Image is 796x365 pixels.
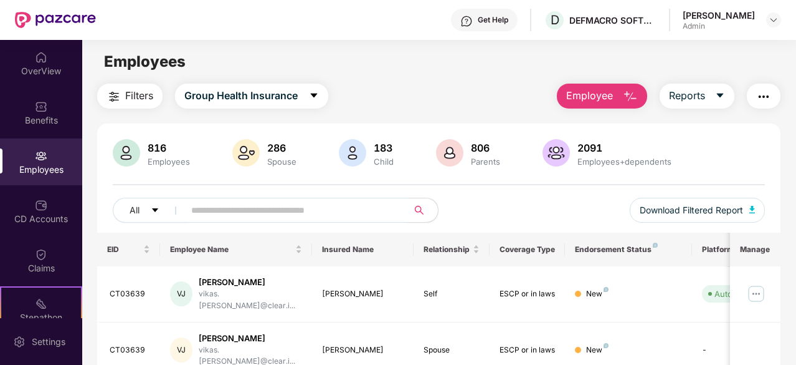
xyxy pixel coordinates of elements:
button: Download Filtered Report [630,198,765,223]
button: search [407,198,438,223]
div: Child [371,157,396,167]
div: 183 [371,142,396,154]
div: [PERSON_NAME] [683,9,755,21]
img: svg+xml;base64,PHN2ZyBpZD0iQmVuZWZpdHMiIHhtbG5zPSJodHRwOi8vd3d3LnczLm9yZy8yMDAwL3N2ZyIgd2lkdGg9Ij... [35,100,47,113]
span: Group Health Insurance [184,88,298,104]
div: 806 [468,142,503,154]
div: Employees+dependents [575,157,674,167]
button: Group Health Insurancecaret-down [175,84,328,109]
img: svg+xml;base64,PHN2ZyBpZD0iQ0RfQWNjb3VudHMiIGRhdGEtbmFtZT0iQ0QgQWNjb3VudHMiIHhtbG5zPSJodHRwOi8vd3... [35,199,47,212]
div: Get Help [478,15,508,25]
div: Endorsement Status [575,245,681,255]
span: Download Filtered Report [640,203,743,217]
img: svg+xml;base64,PHN2ZyBpZD0iRW1wbG95ZWVzIiB4bWxucz0iaHR0cDovL3d3dy53My5vcmcvMjAwMC9zdmciIHdpZHRoPS... [35,150,47,162]
div: Self [424,288,480,300]
span: All [130,203,140,217]
span: Employees [104,52,186,71]
div: VJ [170,281,192,306]
div: Stepathon [1,311,81,324]
div: CT03639 [110,344,151,356]
div: Auto Verified [714,288,764,300]
button: Reportscaret-down [660,84,734,109]
span: Employee Name [170,245,293,255]
th: Employee Name [160,233,312,266]
span: caret-down [715,90,725,102]
img: svg+xml;base64,PHN2ZyB4bWxucz0iaHR0cDovL3d3dy53My5vcmcvMjAwMC9zdmciIHdpZHRoPSI4IiBoZWlnaHQ9IjgiIH... [653,243,658,248]
img: svg+xml;base64,PHN2ZyB4bWxucz0iaHR0cDovL3d3dy53My5vcmcvMjAwMC9zdmciIHdpZHRoPSI4IiBoZWlnaHQ9IjgiIH... [604,343,609,348]
div: [PERSON_NAME] [322,288,404,300]
img: svg+xml;base64,PHN2ZyB4bWxucz0iaHR0cDovL3d3dy53My5vcmcvMjAwMC9zdmciIHhtbG5zOnhsaW5rPSJodHRwOi8vd3... [623,89,638,104]
div: Platform Status [702,245,770,255]
img: svg+xml;base64,PHN2ZyB4bWxucz0iaHR0cDovL3d3dy53My5vcmcvMjAwMC9zdmciIHhtbG5zOnhsaW5rPSJodHRwOi8vd3... [113,139,140,167]
span: caret-down [309,90,319,102]
div: 816 [145,142,192,154]
img: svg+xml;base64,PHN2ZyB4bWxucz0iaHR0cDovL3d3dy53My5vcmcvMjAwMC9zdmciIHdpZHRoPSI4IiBoZWlnaHQ9IjgiIH... [604,287,609,292]
div: [PERSON_NAME] [322,344,404,356]
div: Settings [28,336,69,348]
span: D [551,12,559,27]
button: Employee [557,84,647,109]
img: svg+xml;base64,PHN2ZyBpZD0iSG9tZSIgeG1sbnM9Imh0dHA6Ly93d3cudzMub3JnLzIwMDAvc3ZnIiB3aWR0aD0iMjAiIG... [35,51,47,64]
div: ESCP or in laws [500,288,556,300]
img: svg+xml;base64,PHN2ZyB4bWxucz0iaHR0cDovL3d3dy53My5vcmcvMjAwMC9zdmciIHhtbG5zOnhsaW5rPSJodHRwOi8vd3... [339,139,366,167]
div: 2091 [575,142,674,154]
img: svg+xml;base64,PHN2ZyBpZD0iQ2xhaW0iIHhtbG5zPSJodHRwOi8vd3d3LnczLm9yZy8yMDAwL3N2ZyIgd2lkdGg9IjIwIi... [35,248,47,261]
div: Spouse [424,344,480,356]
th: Insured Name [312,233,414,266]
div: ESCP or in laws [500,344,556,356]
span: EID [107,245,141,255]
div: DEFMACRO SOFTWARE PRIVATE LIMITED [569,14,656,26]
img: svg+xml;base64,PHN2ZyB4bWxucz0iaHR0cDovL3d3dy53My5vcmcvMjAwMC9zdmciIHhtbG5zOnhsaW5rPSJodHRwOi8vd3... [436,139,463,167]
img: svg+xml;base64,PHN2ZyB4bWxucz0iaHR0cDovL3d3dy53My5vcmcvMjAwMC9zdmciIHdpZHRoPSIyMSIgaGVpZ2h0PSIyMC... [35,298,47,310]
img: svg+xml;base64,PHN2ZyBpZD0iSGVscC0zMngzMiIgeG1sbnM9Imh0dHA6Ly93d3cudzMub3JnLzIwMDAvc3ZnIiB3aWR0aD... [460,15,473,27]
div: Admin [683,21,755,31]
img: svg+xml;base64,PHN2ZyBpZD0iRHJvcGRvd24tMzJ4MzIiIHhtbG5zPSJodHRwOi8vd3d3LnczLm9yZy8yMDAwL3N2ZyIgd2... [769,15,779,25]
th: Relationship [414,233,490,266]
div: CT03639 [110,288,151,300]
button: Allcaret-down [113,198,189,223]
img: svg+xml;base64,PHN2ZyB4bWxucz0iaHR0cDovL3d3dy53My5vcmcvMjAwMC9zdmciIHhtbG5zOnhsaW5rPSJodHRwOi8vd3... [232,139,260,167]
span: Employee [566,88,613,104]
span: Relationship [424,245,470,255]
img: New Pazcare Logo [15,12,96,28]
div: VJ [170,338,192,363]
div: Employees [145,157,192,167]
div: New [586,288,609,300]
div: Parents [468,157,503,167]
th: Coverage Type [490,233,566,266]
img: svg+xml;base64,PHN2ZyB4bWxucz0iaHR0cDovL3d3dy53My5vcmcvMjAwMC9zdmciIHdpZHRoPSIyNCIgaGVpZ2h0PSIyNC... [107,89,121,104]
div: vikas.[PERSON_NAME]@clear.i... [199,288,302,312]
th: Manage [730,233,780,266]
div: Spouse [265,157,299,167]
img: manageButton [746,284,766,304]
span: Reports [669,88,705,104]
div: New [586,344,609,356]
div: [PERSON_NAME] [199,276,302,288]
button: Filters [97,84,163,109]
span: caret-down [151,206,159,216]
img: svg+xml;base64,PHN2ZyB4bWxucz0iaHR0cDovL3d3dy53My5vcmcvMjAwMC9zdmciIHhtbG5zOnhsaW5rPSJodHRwOi8vd3... [543,139,570,167]
img: svg+xml;base64,PHN2ZyBpZD0iU2V0dGluZy0yMHgyMCIgeG1sbnM9Imh0dHA6Ly93d3cudzMub3JnLzIwMDAvc3ZnIiB3aW... [13,336,26,348]
div: 286 [265,142,299,154]
span: search [407,205,432,215]
img: svg+xml;base64,PHN2ZyB4bWxucz0iaHR0cDovL3d3dy53My5vcmcvMjAwMC9zdmciIHhtbG5zOnhsaW5rPSJodHRwOi8vd3... [749,206,756,213]
span: Filters [125,88,153,104]
div: [PERSON_NAME] [199,333,302,344]
img: svg+xml;base64,PHN2ZyB4bWxucz0iaHR0cDovL3d3dy53My5vcmcvMjAwMC9zdmciIHdpZHRoPSIyNCIgaGVpZ2h0PSIyNC... [756,89,771,104]
th: EID [97,233,161,266]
